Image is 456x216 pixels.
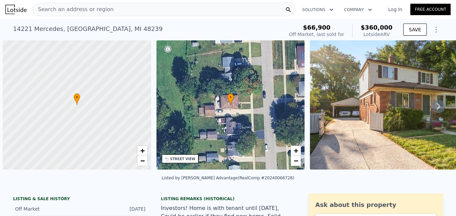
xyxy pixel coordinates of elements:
button: Company [339,4,377,16]
span: + [140,146,144,155]
div: [DATE] [116,206,145,212]
button: SAVE [403,24,427,36]
span: $66,900 [303,24,330,31]
span: − [140,156,144,165]
div: LISTING & SALE HISTORY [13,196,147,203]
span: • [227,94,234,100]
img: Lotside [5,5,27,14]
div: STREET VIEW [170,156,195,161]
div: Listing Remarks (Historical) [161,196,295,202]
a: Log In [380,6,410,13]
div: Off Market, last sold for [289,31,344,38]
div: Ask about this property [315,200,436,210]
span: Search an address or region [33,5,113,13]
a: Zoom in [137,146,147,156]
span: • [74,94,80,100]
a: Zoom out [291,156,301,166]
button: Solutions [297,4,339,16]
div: Lotside ARV [361,31,393,38]
div: Off Market [15,206,75,212]
span: + [294,146,298,155]
div: • [74,93,80,105]
div: Listed by [PERSON_NAME] Advantage (RealComp #20240066728) [162,176,294,180]
span: − [294,156,298,165]
a: Zoom in [291,146,301,156]
a: Zoom out [137,156,147,166]
a: Free Account [410,4,451,15]
div: • [227,93,234,105]
button: Show Options [429,23,443,36]
div: 14221 Mercedes , [GEOGRAPHIC_DATA] , MI 48239 [13,24,163,34]
span: $360,000 [361,24,393,31]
